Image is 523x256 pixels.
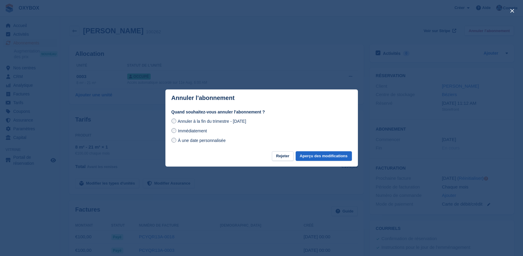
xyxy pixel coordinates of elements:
[171,119,176,123] input: Annuler à la fin du trimestre - [DATE]
[171,138,176,143] input: À une date personnalisée
[178,119,246,124] span: Annuler à la fin du trimestre - [DATE]
[178,128,207,133] span: Immédiatement
[178,138,226,143] span: À une date personnalisée
[171,109,352,115] label: Quand souhaitez-vous annuler l'abonnement ?
[272,151,294,161] button: Rejeter
[171,128,176,133] input: Immédiatement
[296,151,352,161] button: Aperçu des modifications
[171,95,235,101] p: Annuler l'abonnement
[507,6,517,16] button: close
